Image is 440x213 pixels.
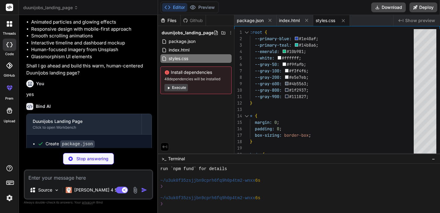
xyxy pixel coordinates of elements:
[24,200,153,205] p: Always double-check its answers. Your in Bind
[160,201,163,207] span: ❯
[234,74,242,81] div: 8
[168,38,196,45] span: package.json
[234,48,242,55] div: 4
[243,151,251,158] div: Click to collapse the range.
[255,126,274,131] span: padding:
[243,113,251,119] div: Click to collapse the range.
[164,77,228,82] span: 48 dependencies will be installed
[31,53,152,60] li: Glassmorphism UI elements
[234,126,242,132] div: 16
[316,36,318,41] span: ;
[164,84,188,91] button: Execute
[36,81,44,87] h6: You
[277,120,279,125] span: ;
[33,125,135,130] div: Click to open Workbench
[31,32,152,40] li: Smooth scrolling animations
[234,145,242,151] div: 19
[237,17,264,24] span: package.json
[234,36,242,42] div: 2
[255,178,260,184] span: 6s
[284,132,309,138] span: border-box
[287,62,304,67] span: #f9fafb
[160,166,227,172] span: run `npm fund` for details
[162,3,187,12] button: Editor
[289,74,306,80] span: #e5e7eb
[255,132,282,138] span: box-sizing:
[289,81,306,86] span: #4b5563
[255,74,282,80] span: --gray-200:
[262,152,265,157] span: {
[160,178,255,184] span: ~/u3uk0f35zsjjbn9cprh6fq9h0p4tm2-wnxx
[234,139,242,145] div: 18
[234,93,242,100] div: 11
[3,31,16,36] label: threads
[255,87,282,93] span: --gray-800:
[234,29,242,36] div: 1
[31,26,152,33] li: Responsive design with mobile-first approach
[234,106,242,113] div: 13
[31,19,152,26] li: Animated particles and glowing effects
[289,94,306,99] span: #111827
[255,36,291,41] span: --primary-blue:
[405,17,435,24] span: Show preview
[234,81,242,87] div: 9
[66,187,72,193] img: Claude 4 Sonnet
[46,141,95,147] div: Create
[181,17,206,24] div: Github
[277,126,279,131] span: 0
[141,187,147,193] img: icon
[234,113,242,119] div: 14
[316,42,318,48] span: ;
[299,55,301,61] span: ;
[38,187,52,193] p: Source
[306,87,309,93] span: ;
[234,55,242,61] div: 5
[250,29,262,35] span: :root
[306,81,309,86] span: ;
[31,46,152,53] li: Human-focused imagery from Unsplash
[4,119,15,124] label: Upload
[250,139,252,144] span: }
[234,151,242,158] div: 20
[76,156,108,162] p: Stop answering
[4,193,15,203] img: settings
[168,55,189,62] span: styles.css
[234,68,242,74] div: 7
[304,49,306,54] span: ;
[250,100,252,106] span: }
[160,195,255,201] span: ~/u3uk0f35zsjjbn9cprh6fq9h0p4tm2-wnxx
[255,120,272,125] span: margin:
[234,87,242,93] div: 10
[4,73,15,78] label: GitHub
[234,100,242,106] div: 12
[160,184,163,189] span: ❯
[234,61,242,68] div: 6
[255,68,282,74] span: --gray-100:
[26,91,152,98] p: yes
[255,81,282,86] span: --gray-600:
[168,46,190,54] span: index.html
[316,17,335,24] span: styles.css
[409,2,437,12] button: Deploy
[162,156,166,162] span: >_
[162,30,214,36] span: duunijobs_landing_page
[431,154,436,164] button: −
[5,96,13,101] label: prem
[255,94,282,99] span: --gray-900:
[132,187,139,194] img: attachment
[299,36,316,41] span: #1e40af
[287,49,304,54] span: #10b981
[250,152,260,157] span: body
[26,63,152,76] p: Shall I go ahead and build this warm, human-centered Duunijobs landing page?
[306,74,309,80] span: ;
[234,132,242,139] div: 17
[306,68,309,74] span: ;
[158,17,180,24] div: Files
[60,140,95,148] code: package.json
[33,118,135,124] div: Duunijobs Landing Page
[255,49,279,54] span: --emerald:
[255,55,274,61] span: --white:
[31,40,152,47] li: Interactive timeline and dashboard mockup
[255,195,260,201] span: 6s
[279,17,300,24] span: index.html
